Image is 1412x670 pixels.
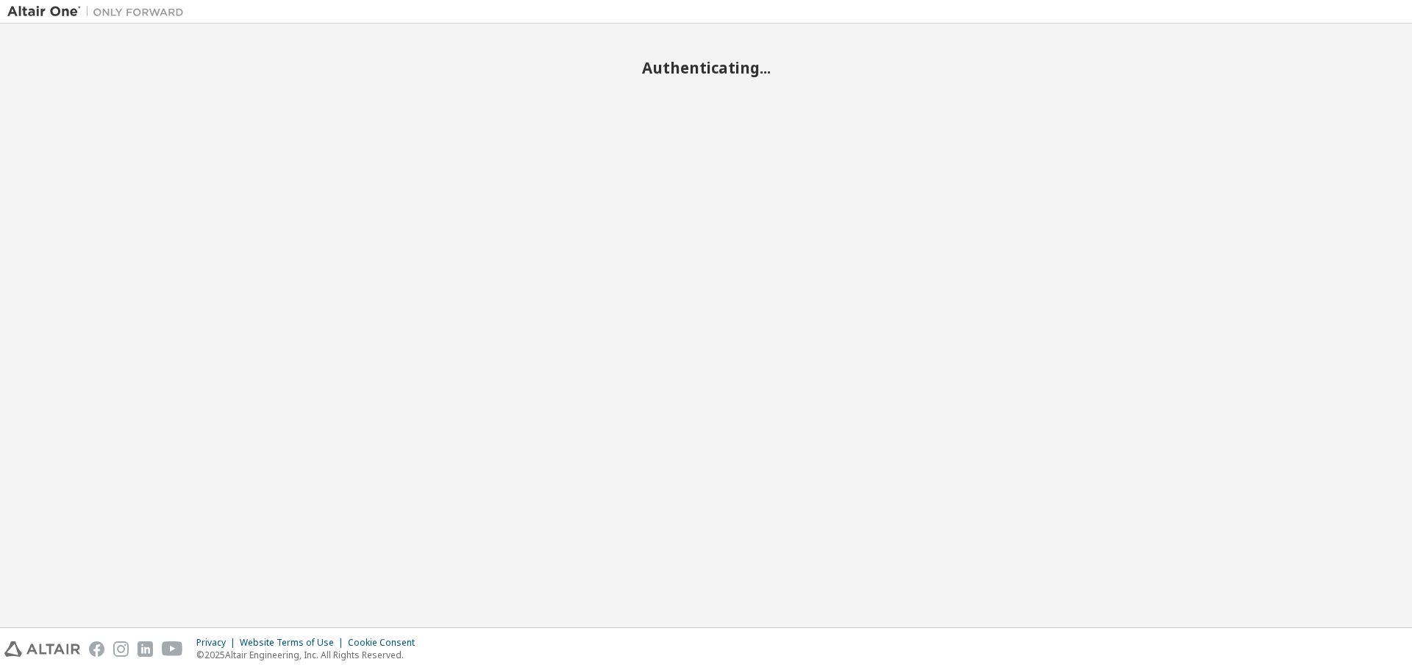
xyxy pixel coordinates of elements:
img: instagram.svg [113,641,129,657]
p: © 2025 Altair Engineering, Inc. All Rights Reserved. [196,649,424,661]
img: altair_logo.svg [4,641,80,657]
img: youtube.svg [162,641,183,657]
div: Website Terms of Use [240,637,348,649]
img: linkedin.svg [138,641,153,657]
h2: Authenticating... [7,58,1405,77]
div: Cookie Consent [348,637,424,649]
img: Altair One [7,4,191,19]
img: facebook.svg [89,641,104,657]
div: Privacy [196,637,240,649]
